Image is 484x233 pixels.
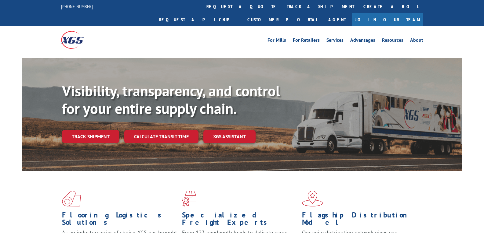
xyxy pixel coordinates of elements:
[182,191,196,207] img: xgs-icon-focused-on-flooring-red
[382,38,403,44] a: Resources
[182,211,297,229] h1: Specialized Freight Experts
[350,38,375,44] a: Advantages
[267,38,286,44] a: For Mills
[124,130,198,143] a: Calculate transit time
[155,13,243,26] a: Request a pickup
[352,13,423,26] a: Join Our Team
[61,3,93,9] a: [PHONE_NUMBER]
[62,191,81,207] img: xgs-icon-total-supply-chain-intelligence-red
[62,211,177,229] h1: Flooring Logistics Solutions
[410,38,423,44] a: About
[293,38,320,44] a: For Retailers
[243,13,322,26] a: Customer Portal
[203,130,256,143] a: XGS ASSISTANT
[322,13,352,26] a: Agent
[62,81,280,118] b: Visibility, transparency, and control for your entire supply chain.
[62,130,119,143] a: Track shipment
[326,38,344,44] a: Services
[302,191,323,207] img: xgs-icon-flagship-distribution-model-red
[302,211,417,229] h1: Flagship Distribution Model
